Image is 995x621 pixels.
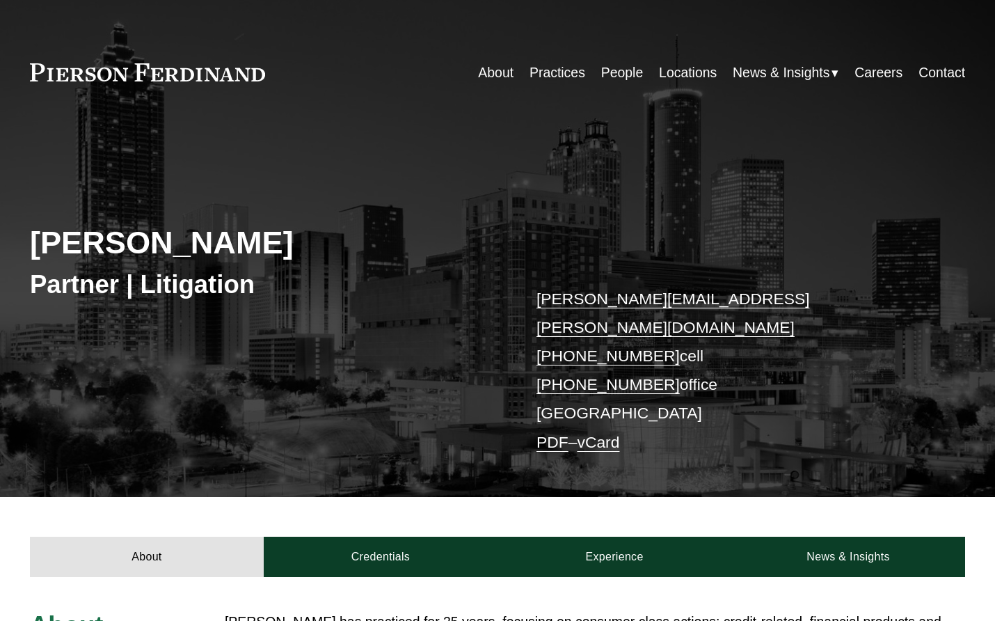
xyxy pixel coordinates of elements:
[731,537,965,577] a: News & Insights
[854,59,902,86] a: Careers
[918,59,965,86] a: Contact
[601,59,643,86] a: People
[536,433,568,451] a: PDF
[497,537,731,577] a: Experience
[530,59,585,86] a: Practices
[733,59,838,86] a: folder dropdown
[659,59,717,86] a: Locations
[536,290,810,336] a: [PERSON_NAME][EMAIL_ADDRESS][PERSON_NAME][DOMAIN_NAME]
[536,375,680,393] a: [PHONE_NUMBER]
[478,59,514,86] a: About
[577,433,619,451] a: vCard
[733,61,829,85] span: News & Insights
[30,537,264,577] a: About
[536,347,680,365] a: [PHONE_NUMBER]
[264,537,497,577] a: Credentials
[30,269,497,300] h3: Partner | Litigation
[536,285,926,457] p: cell office [GEOGRAPHIC_DATA] –
[30,224,497,262] h2: [PERSON_NAME]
